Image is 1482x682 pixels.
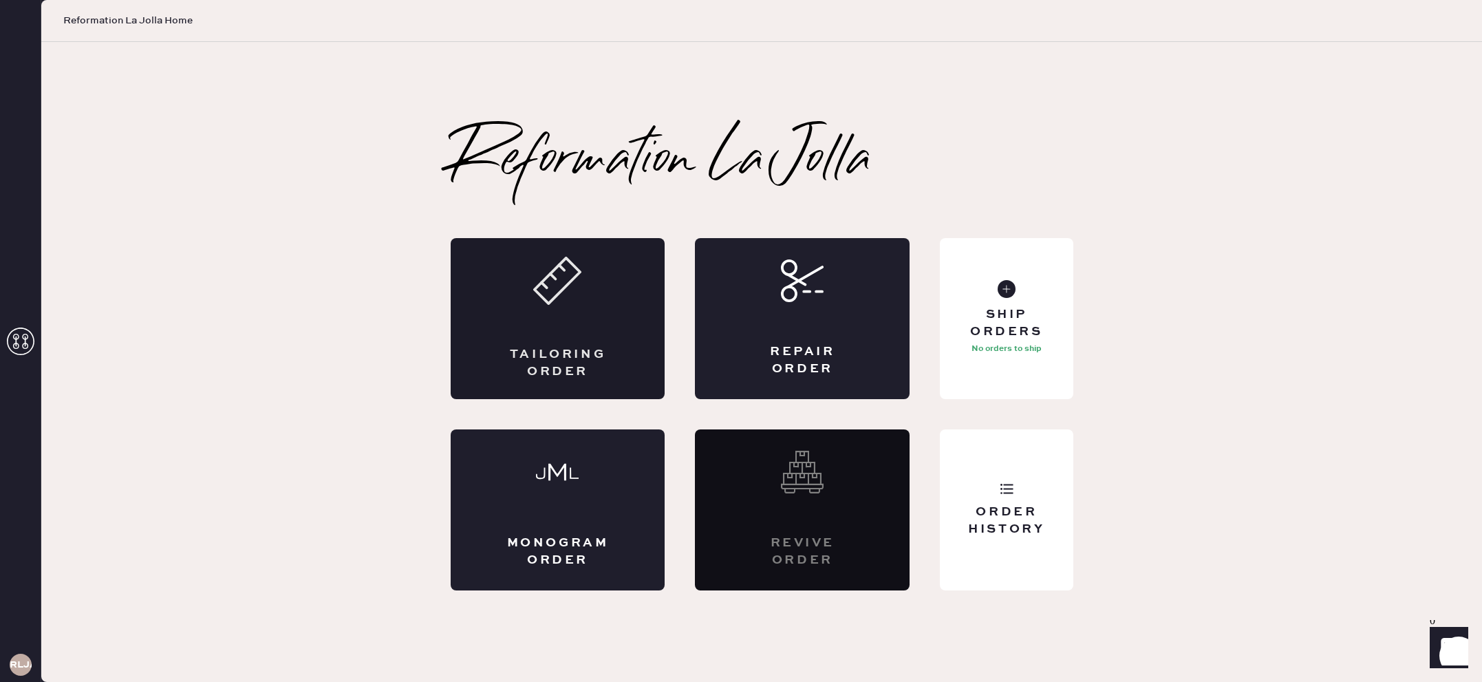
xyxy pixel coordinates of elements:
[695,429,910,590] div: Interested? Contact us at care@hemster.co
[1417,620,1476,679] iframe: Front Chat
[506,346,610,381] div: Tailoring Order
[10,660,32,670] h3: RLJA
[451,134,872,189] h2: Reformation La Jolla
[750,535,855,569] div: Revive order
[951,504,1062,538] div: Order History
[750,343,855,378] div: Repair Order
[63,14,193,28] span: Reformation La Jolla Home
[951,306,1062,341] div: Ship Orders
[971,341,1042,357] p: No orders to ship
[506,535,610,569] div: Monogram Order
